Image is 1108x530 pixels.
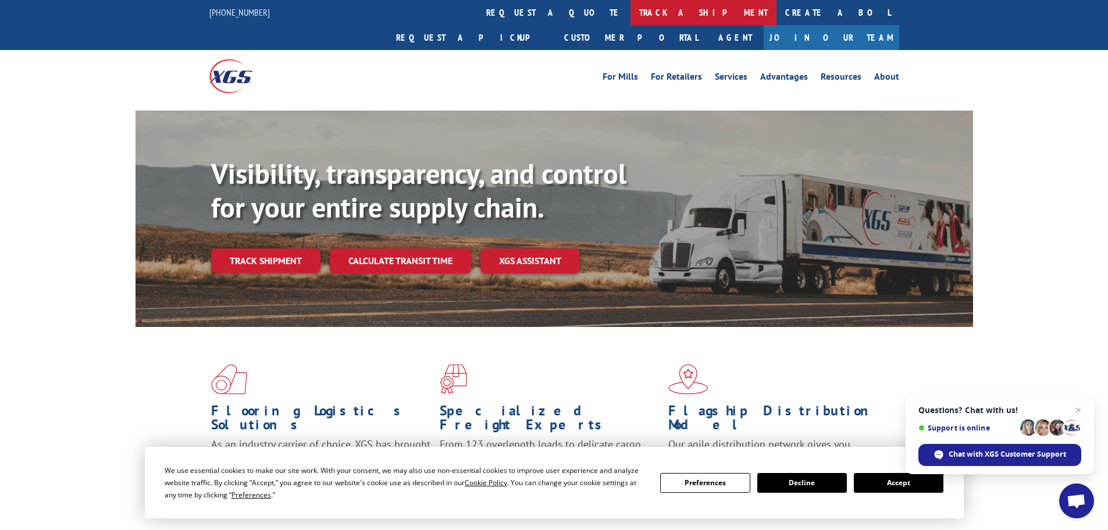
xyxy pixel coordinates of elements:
img: xgs-icon-focused-on-flooring-red [440,364,467,394]
a: Open chat [1059,483,1094,518]
a: Track shipment [211,248,320,273]
h1: Flagship Distribution Model [668,404,888,437]
a: Advantages [760,72,808,85]
a: [PHONE_NUMBER] [209,6,270,18]
span: Questions? Chat with us! [918,405,1081,415]
span: Our agile distribution network gives you nationwide inventory management on demand. [668,437,882,465]
a: Calculate transit time [330,248,471,273]
span: Preferences [231,490,271,500]
a: XGS ASSISTANT [480,248,580,273]
button: Decline [757,473,847,493]
a: Services [715,72,747,85]
a: Agent [707,25,764,50]
a: Request a pickup [387,25,555,50]
a: Resources [821,72,861,85]
button: Accept [854,473,943,493]
div: Cookie Consent Prompt [145,447,964,518]
div: We use essential cookies to make our site work. With your consent, we may also use non-essential ... [165,464,646,501]
a: About [874,72,899,85]
span: Chat with XGS Customer Support [918,444,1081,466]
p: From 123 overlength loads to delicate cargo, our experienced staff knows the best way to move you... [440,437,660,489]
a: For Mills [603,72,638,85]
span: Support is online [918,424,1016,432]
span: Cookie Policy [465,478,507,488]
b: Visibility, transparency, and control for your entire supply chain. [211,155,626,225]
span: Chat with XGS Customer Support [949,449,1066,460]
img: xgs-icon-total-supply-chain-intelligence-red [211,364,247,394]
h1: Flooring Logistics Solutions [211,404,431,437]
img: xgs-icon-flagship-distribution-model-red [668,364,708,394]
a: For Retailers [651,72,702,85]
h1: Specialized Freight Experts [440,404,660,437]
button: Preferences [660,473,750,493]
a: Join Our Team [764,25,899,50]
span: As an industry carrier of choice, XGS has brought innovation and dedication to flooring logistics... [211,437,430,479]
a: Customer Portal [555,25,707,50]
